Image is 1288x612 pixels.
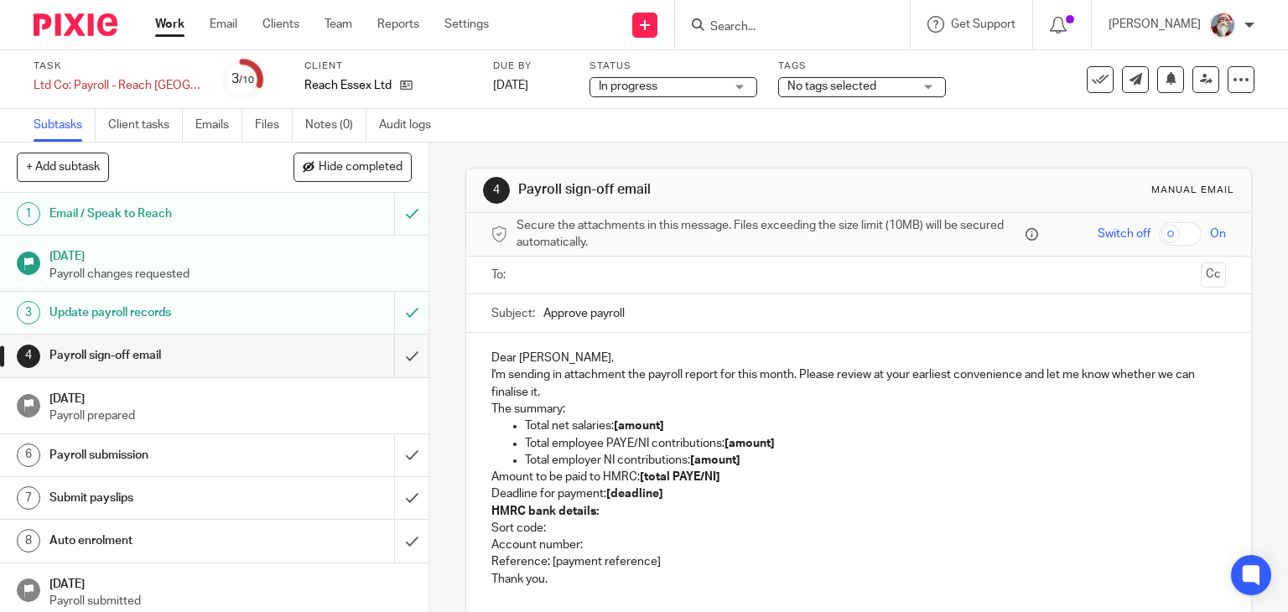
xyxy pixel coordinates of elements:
[491,305,535,322] label: Subject:
[49,572,412,593] h1: [DATE]
[787,80,876,92] span: No tags selected
[17,486,40,510] div: 7
[444,16,489,33] a: Settings
[262,16,299,33] a: Clients
[640,471,720,483] strong: [total PAYE/NI]
[493,80,528,91] span: [DATE]
[709,20,860,35] input: Search
[525,452,1227,469] p: Total employer NI contributions:
[49,244,412,265] h1: [DATE]
[517,217,1022,252] span: Secure the attachments in this message. Files exceeding the size limit (10MB) will be secured aut...
[17,202,40,226] div: 1
[525,435,1227,452] p: Total employee PAYE/NI contributions:
[483,177,510,204] div: 4
[49,266,412,283] p: Payroll changes requested
[491,267,510,283] label: To:
[239,75,254,85] small: /10
[155,16,184,33] a: Work
[589,60,757,73] label: Status
[49,201,268,226] h1: Email / Speak to Reach
[17,345,40,368] div: 4
[34,109,96,142] a: Subtasks
[724,438,775,449] strong: [amount]
[34,77,201,94] div: Ltd Co: Payroll - Reach [GEOGRAPHIC_DATA]
[614,420,664,432] strong: [amount]
[210,16,237,33] a: Email
[491,520,1227,537] p: Sort code:
[34,77,201,94] div: Ltd Co: Payroll - Reach Essex
[491,485,1227,502] p: Deadline for payment:
[17,153,109,181] button: + Add subtask
[491,366,1227,401] p: I'm sending in attachment the payroll report for this month. Please review at your earliest conve...
[231,70,254,89] div: 3
[195,109,242,142] a: Emails
[778,60,946,73] label: Tags
[255,109,293,142] a: Files
[491,350,1227,366] p: Dear [PERSON_NAME],
[17,443,40,467] div: 6
[599,80,657,92] span: In progress
[49,528,268,553] h1: Auto enrolment
[325,16,352,33] a: Team
[379,109,444,142] a: Audit logs
[525,418,1227,434] p: Total net salaries:
[293,153,412,181] button: Hide completed
[1109,16,1201,33] p: [PERSON_NAME]
[491,571,1227,588] p: Thank you.
[606,488,663,500] strong: [deadline]
[49,407,412,424] p: Payroll prepared
[491,401,1227,418] p: The summary:
[49,300,268,325] h1: Update payroll records
[34,60,201,73] label: Task
[49,485,268,511] h1: Submit payslips
[1098,226,1150,242] span: Switch off
[49,593,412,609] p: Payroll submitted
[1209,12,1236,39] img: Karen%20Pic.png
[1201,262,1226,288] button: Cc
[491,537,1227,553] p: Account number:
[690,454,740,466] strong: [amount]
[305,109,366,142] a: Notes (0)
[491,506,599,517] strong: HMRC bank details:
[304,77,392,94] p: Reach Essex Ltd
[491,553,1227,570] p: Reference: [payment reference]
[49,443,268,468] h1: Payroll submission
[34,13,117,36] img: Pixie
[1151,184,1234,197] div: Manual email
[319,161,402,174] span: Hide completed
[1210,226,1226,242] span: On
[491,469,1227,485] p: Amount to be paid to HMRC:
[49,386,412,407] h1: [DATE]
[518,181,894,199] h1: Payroll sign-off email
[17,529,40,552] div: 8
[108,109,183,142] a: Client tasks
[49,343,268,368] h1: Payroll sign-off email
[493,60,569,73] label: Due by
[304,60,472,73] label: Client
[951,18,1015,30] span: Get Support
[377,16,419,33] a: Reports
[17,301,40,324] div: 3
